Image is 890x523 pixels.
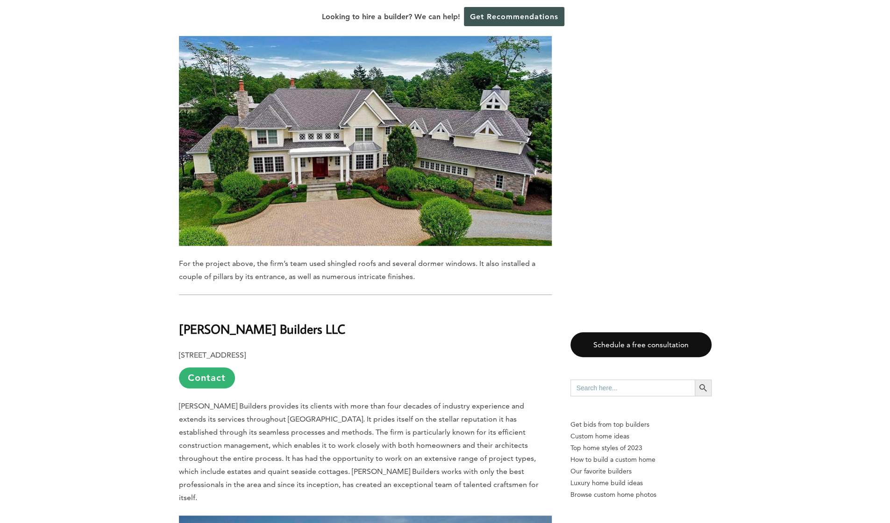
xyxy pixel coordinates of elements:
[570,454,712,466] a: How to build a custom home
[464,7,564,26] a: Get Recommendations
[570,332,712,357] a: Schedule a free consultation
[179,321,345,337] b: [PERSON_NAME] Builders LLC
[570,430,712,442] a: Custom home ideas
[179,367,235,388] a: Contact
[570,477,712,489] a: Luxury home build ideas
[570,489,712,501] a: Browse custom home photos
[570,419,712,430] p: Get bids from top builders
[179,401,539,502] span: [PERSON_NAME] Builders provides its clients with more than four decades of industry experience an...
[179,259,535,281] span: For the project above, the firm’s team used shingled roofs and several dormer windows. It also in...
[698,383,708,393] svg: Search
[179,351,246,359] b: [STREET_ADDRESS]
[570,466,712,477] a: Our favorite builders
[570,442,712,454] a: Top home styles of 2023
[570,380,695,396] input: Search here...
